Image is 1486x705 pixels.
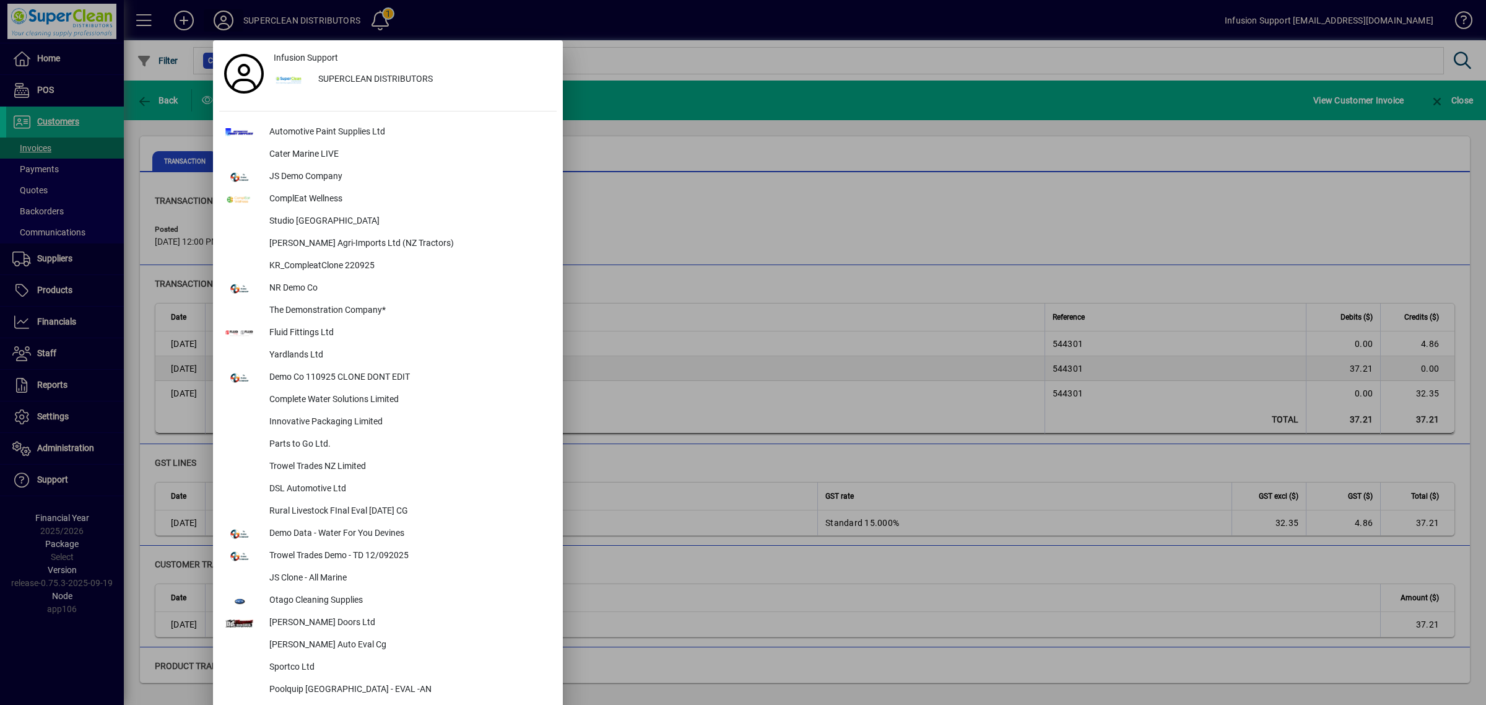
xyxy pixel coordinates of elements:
[259,567,557,590] div: JS Clone - All Marine
[259,322,557,344] div: Fluid Fittings Ltd
[259,344,557,367] div: Yardlands Ltd
[269,46,557,69] a: Infusion Support
[259,501,557,523] div: Rural Livestock FInal Eval [DATE] CG
[219,367,557,389] button: Demo Co 110925 CLONE DONT EDIT
[259,278,557,300] div: NR Demo Co
[219,233,557,255] button: [PERSON_NAME] Agri-Imports Ltd (NZ Tractors)
[259,523,557,545] div: Demo Data - Water For You Devines
[219,590,557,612] button: Otago Cleaning Supplies
[259,590,557,612] div: Otago Cleaning Supplies
[219,121,557,144] button: Automotive Paint Supplies Ltd
[219,456,557,478] button: Trowel Trades NZ Limited
[219,255,557,278] button: KR_CompleatClone 220925
[219,612,557,634] button: [PERSON_NAME] Doors Ltd
[219,634,557,657] button: [PERSON_NAME] Auto Eval Cg
[259,545,557,567] div: Trowel Trades Demo - TD 12/092025
[219,300,557,322] button: The Demonstration Company*
[259,478,557,501] div: DSL Automotive Ltd
[219,166,557,188] button: JS Demo Company
[259,679,557,701] div: Poolquip [GEOGRAPHIC_DATA] - EVAL -AN
[259,456,557,478] div: Trowel Trades NZ Limited
[259,612,557,634] div: [PERSON_NAME] Doors Ltd
[219,389,557,411] button: Complete Water Solutions Limited
[308,69,557,91] div: SUPERCLEAN DISTRIBUTORS
[219,657,557,679] button: Sportco Ltd
[259,211,557,233] div: Studio [GEOGRAPHIC_DATA]
[219,411,557,434] button: Innovative Packaging Limited
[259,233,557,255] div: [PERSON_NAME] Agri-Imports Ltd (NZ Tractors)
[259,121,557,144] div: Automotive Paint Supplies Ltd
[219,144,557,166] button: Cater Marine LIVE
[259,144,557,166] div: Cater Marine LIVE
[259,389,557,411] div: Complete Water Solutions Limited
[219,188,557,211] button: ComplEat Wellness
[219,679,557,701] button: Poolquip [GEOGRAPHIC_DATA] - EVAL -AN
[219,211,557,233] button: Studio [GEOGRAPHIC_DATA]
[219,523,557,545] button: Demo Data - Water For You Devines
[269,69,557,91] button: SUPERCLEAN DISTRIBUTORS
[259,188,557,211] div: ComplEat Wellness
[259,367,557,389] div: Demo Co 110925 CLONE DONT EDIT
[219,478,557,501] button: DSL Automotive Ltd
[219,322,557,344] button: Fluid Fittings Ltd
[259,166,557,188] div: JS Demo Company
[259,300,557,322] div: The Demonstration Company*
[219,434,557,456] button: Parts to Go Ltd.
[219,278,557,300] button: NR Demo Co
[274,51,338,64] span: Infusion Support
[259,634,557,657] div: [PERSON_NAME] Auto Eval Cg
[219,344,557,367] button: Yardlands Ltd
[219,501,557,523] button: Rural Livestock FInal Eval [DATE] CG
[219,567,557,590] button: JS Clone - All Marine
[259,411,557,434] div: Innovative Packaging Limited
[259,255,557,278] div: KR_CompleatClone 220925
[219,63,269,85] a: Profile
[219,545,557,567] button: Trowel Trades Demo - TD 12/092025
[259,434,557,456] div: Parts to Go Ltd.
[259,657,557,679] div: Sportco Ltd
